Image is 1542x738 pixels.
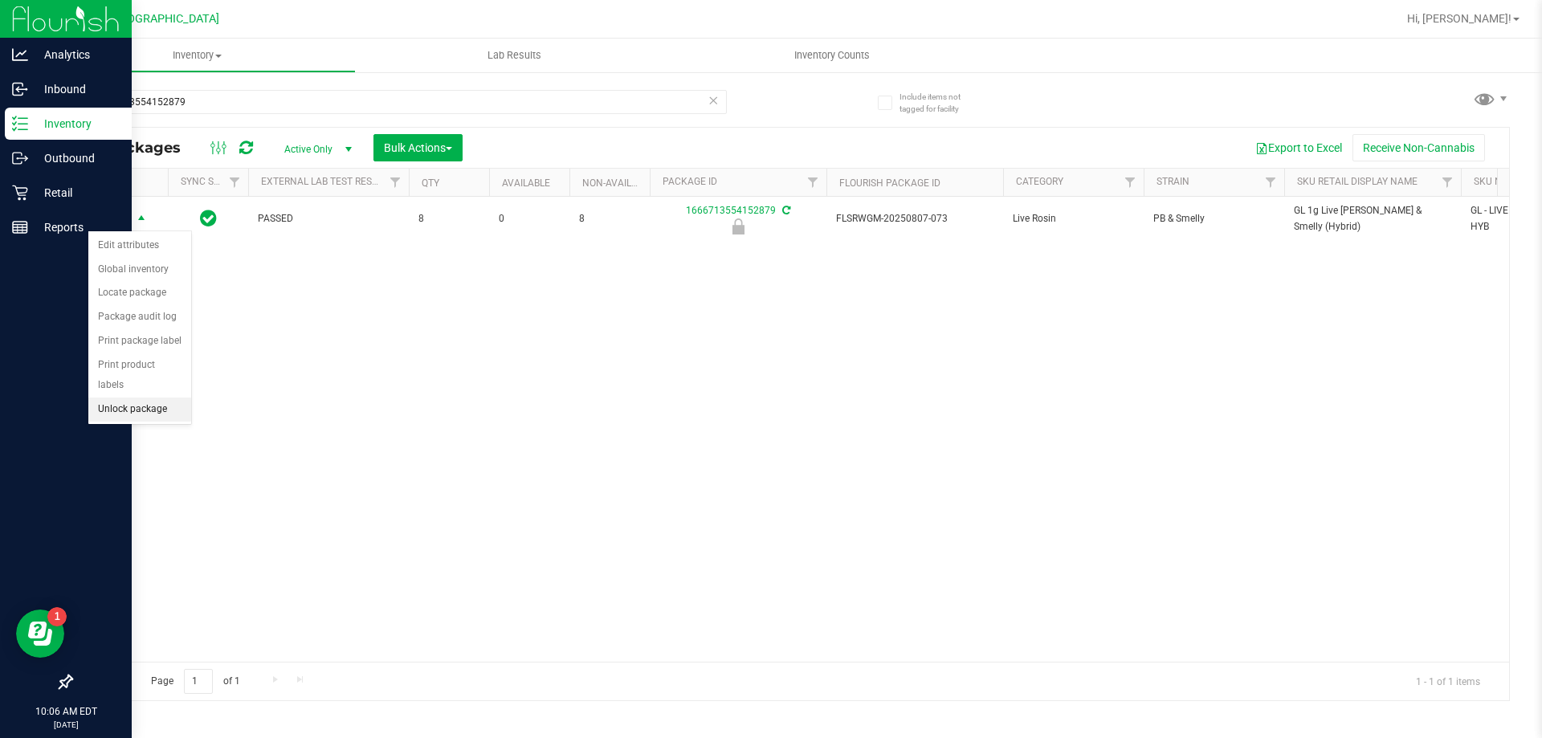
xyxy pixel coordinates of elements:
inline-svg: Reports [12,219,28,235]
input: Search Package ID, Item Name, SKU, Lot or Part Number... [71,90,727,114]
p: Analytics [28,45,124,64]
a: Non-Available [582,177,654,189]
inline-svg: Inventory [12,116,28,132]
a: Sync Status [181,176,243,187]
li: Global inventory [88,258,191,282]
a: Inventory Counts [673,39,990,72]
p: [DATE] [7,719,124,731]
inline-svg: Retail [12,185,28,201]
a: Package ID [663,176,717,187]
button: Export to Excel [1245,134,1352,161]
span: select [132,208,152,230]
a: Filter [1434,169,1461,196]
span: In Sync [200,207,217,230]
span: Bulk Actions [384,141,452,154]
span: Hi, [PERSON_NAME]! [1407,12,1511,25]
inline-svg: Analytics [12,47,28,63]
span: Sync from Compliance System [780,205,790,216]
li: Locate package [88,281,191,305]
span: 8 [418,211,479,226]
li: Print package label [88,329,191,353]
a: Sku Retail Display Name [1297,176,1418,187]
button: Receive Non-Cannabis [1352,134,1485,161]
inline-svg: Inbound [12,81,28,97]
p: Outbound [28,149,124,168]
p: 10:06 AM EDT [7,704,124,719]
iframe: Resource center [16,610,64,658]
a: Available [502,177,550,189]
li: Edit attributes [88,234,191,258]
span: [GEOGRAPHIC_DATA] [109,12,219,26]
a: Inventory [39,39,356,72]
div: Newly Received [647,218,829,234]
a: Filter [382,169,409,196]
a: Strain [1156,176,1189,187]
a: SKU Name [1474,176,1522,187]
a: Lab Results [356,39,673,72]
span: Clear [708,90,719,111]
a: Filter [1258,169,1284,196]
span: Include items not tagged for facility [899,91,980,115]
span: 8 [579,211,640,226]
p: Retail [28,183,124,202]
a: Filter [800,169,826,196]
a: External Lab Test Result [261,176,387,187]
button: Bulk Actions [373,134,463,161]
a: Category [1016,176,1063,187]
span: PB & Smelly [1153,211,1275,226]
li: Package audit log [88,305,191,329]
p: Inbound [28,80,124,99]
a: Flourish Package ID [839,177,940,189]
span: PASSED [258,211,399,226]
p: Inventory [28,114,124,133]
span: GL 1g Live [PERSON_NAME] & Smelly (Hybrid) [1294,203,1451,234]
span: FLSRWGM-20250807-073 [836,211,993,226]
a: Qty [422,177,439,189]
a: 1666713554152879 [686,205,776,216]
a: Filter [222,169,248,196]
span: Live Rosin [1013,211,1134,226]
span: Inventory Counts [773,48,891,63]
li: Unlock package [88,398,191,422]
span: All Packages [84,139,197,157]
a: Filter [1117,169,1144,196]
p: Reports [28,218,124,237]
input: 1 [184,669,213,694]
span: Inventory [39,48,355,63]
inline-svg: Outbound [12,150,28,166]
iframe: Resource center unread badge [47,607,67,626]
span: 1 - 1 of 1 items [1403,669,1493,693]
span: Page of 1 [137,669,253,694]
li: Print product labels [88,353,191,398]
span: 0 [499,211,560,226]
span: Lab Results [466,48,563,63]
